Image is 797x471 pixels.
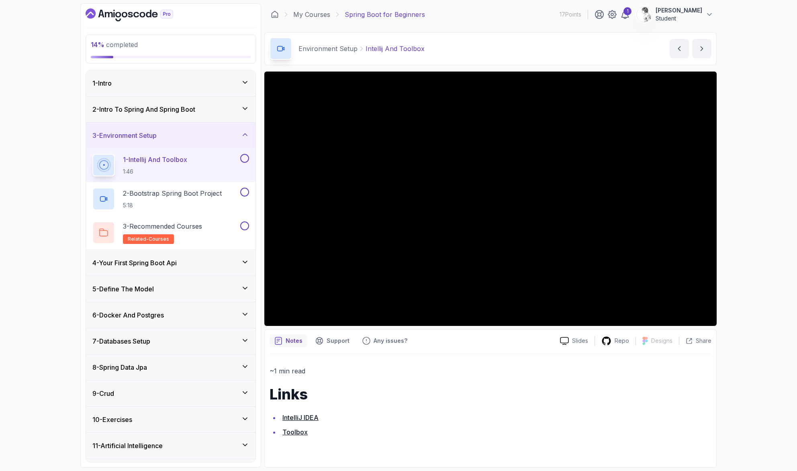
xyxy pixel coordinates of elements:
[92,188,249,210] button: 2-Bootstrap Spring Boot Project5:18
[92,441,163,451] h3: 11 - Artificial Intelligence
[86,8,192,21] a: Dashboard
[358,334,412,347] button: Feedback button
[554,337,595,345] a: Slides
[670,39,689,58] button: previous content
[92,336,150,346] h3: 7 - Databases Setup
[374,337,407,345] p: Any issues?
[620,10,630,19] a: 1
[92,221,249,244] button: 3-Recommended Coursesrelated-courses
[123,201,222,209] p: 5:18
[86,381,255,406] button: 9-Crud
[92,258,177,268] h3: 4 - Your First Spring Boot Api
[327,337,349,345] p: Support
[92,284,154,294] h3: 5 - Define The Model
[293,10,330,19] a: My Courses
[595,336,636,346] a: Repo
[92,310,164,320] h3: 6 - Docker And Postgres
[651,337,672,345] p: Designs
[92,415,132,424] h3: 10 - Exercises
[282,428,308,436] a: Toolbox
[123,168,187,176] p: 1:46
[92,389,114,398] h3: 9 - Crud
[86,96,255,122] button: 2-Intro To Spring And Spring Boot
[623,7,631,15] div: 1
[123,221,202,231] p: 3 - Recommended Courses
[86,354,255,380] button: 8-Spring Data Jpa
[123,188,222,198] p: 2 - Bootstrap Spring Boot Project
[86,302,255,328] button: 6-Docker And Postgres
[311,334,354,347] button: Support button
[747,421,797,459] iframe: chat widget
[92,131,157,140] h3: 3 - Environment Setup
[264,72,717,326] iframe: 1 - IntelliJ and Toolbox
[86,276,255,302] button: 5-Define The Model
[298,44,358,53] p: Environment Setup
[345,10,425,19] p: Spring Boot for Beginners
[86,433,255,459] button: 11-Artificial Intelligence
[679,337,711,345] button: Share
[271,10,279,18] a: Dashboard
[615,337,629,345] p: Repo
[696,337,711,345] p: Share
[91,41,138,49] span: completed
[286,337,302,345] p: Notes
[123,155,187,164] p: 1 - Intellij And Toolbox
[128,236,169,242] span: related-courses
[636,6,713,23] button: user profile image[PERSON_NAME]Student
[637,7,652,22] img: user profile image
[86,70,255,96] button: 1-Intro
[572,337,588,345] p: Slides
[92,78,112,88] h3: 1 - Intro
[92,104,195,114] h3: 2 - Intro To Spring And Spring Boot
[91,41,104,49] span: 14 %
[282,414,319,422] a: IntelliJ IDEA
[92,362,147,372] h3: 8 - Spring Data Jpa
[270,386,711,402] h1: Links
[692,39,711,58] button: next content
[86,407,255,432] button: 10-Exercises
[86,123,255,148] button: 3-Environment Setup
[86,250,255,276] button: 4-Your First Spring Boot Api
[366,44,425,53] p: Intellij And Toolbox
[270,365,711,377] p: ~1 min read
[92,154,249,176] button: 1-Intellij And Toolbox1:46
[656,6,702,14] p: [PERSON_NAME]
[656,14,702,23] p: Student
[270,334,307,347] button: notes button
[560,10,581,18] p: 17 Points
[86,328,255,354] button: 7-Databases Setup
